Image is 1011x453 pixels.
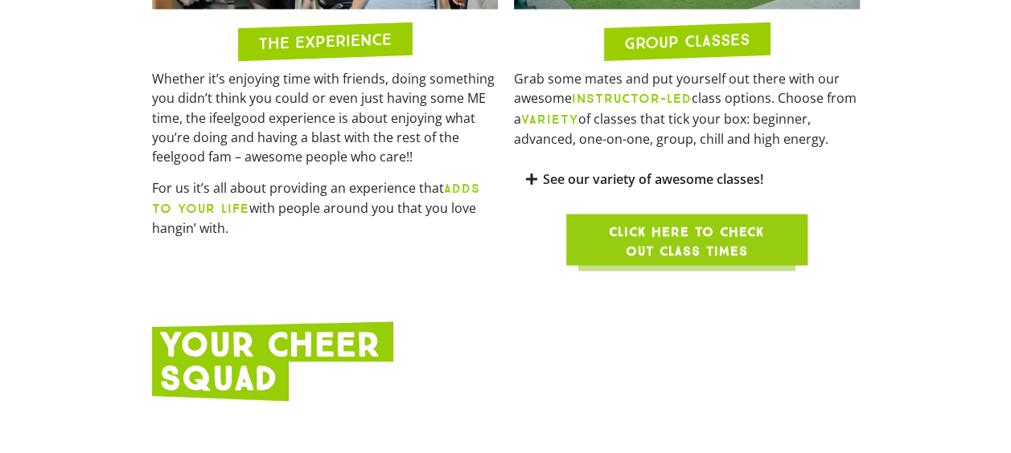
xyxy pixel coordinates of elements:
[152,69,498,165] p: Whether it’s enjoying time with friends, doing something you didn’t think you could or even just ...
[152,178,498,237] p: For us it’s all about providing an experience that with people around you that you love hangin’ w...
[624,31,750,51] h2: GROUP CLASSES
[543,169,763,187] a: See our variety of awesome classes!
[605,222,769,260] span: Click here to check out class times
[152,180,480,215] b: ADDS TO YOUR LIFE
[514,69,860,148] p: Grab some mates and put yourself out there with our awesome class options. Choose from a of class...
[572,91,692,106] b: INSTRUCTOR-LED
[258,31,392,52] h2: THE EXPERIENCE
[521,111,578,126] b: VARIETY
[514,160,860,198] div: See our variety of awesome classes!
[566,214,808,265] a: Click here to check out class times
